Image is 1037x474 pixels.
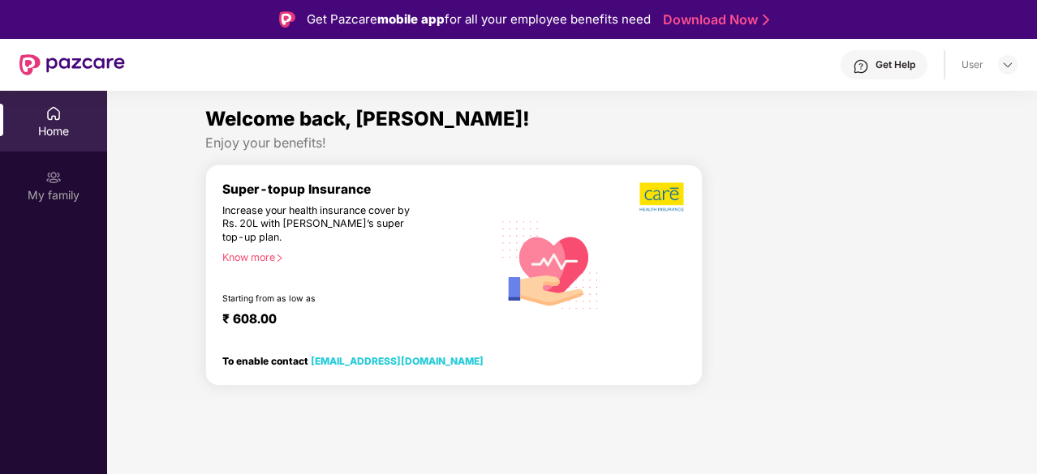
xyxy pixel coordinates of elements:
[1001,58,1014,71] img: svg+xml;base64,PHN2ZyBpZD0iRHJvcGRvd24tMzJ4MzIiIHhtbG5zPSJodHRwOi8vd3d3LnczLm9yZy8yMDAwL3N2ZyIgd2...
[853,58,869,75] img: svg+xml;base64,PHN2ZyBpZD0iSGVscC0zMngzMiIgeG1sbnM9Imh0dHA6Ly93d3cudzMub3JnLzIwMDAvc3ZnIiB3aWR0aD...
[222,311,476,331] div: ₹ 608.00
[377,11,445,27] strong: mobile app
[663,11,764,28] a: Download Now
[222,251,483,263] div: Know more
[45,169,62,186] img: svg+xml;base64,PHN2ZyB3aWR0aD0iMjAiIGhlaWdodD0iMjAiIHZpZXdCb3g9IjAgMCAyMCAyMCIgZmlsbD0ibm9uZSIgeG...
[222,293,424,305] div: Starting from as low as
[311,355,484,367] a: [EMAIL_ADDRESS][DOMAIN_NAME]
[222,355,484,366] div: To enable contact
[763,11,769,28] img: Stroke
[222,181,493,197] div: Super-topup Insurance
[222,204,423,245] div: Increase your health insurance cover by Rs. 20L with [PERSON_NAME]’s super top-up plan.
[876,58,915,71] div: Get Help
[205,135,939,152] div: Enjoy your benefits!
[307,10,651,29] div: Get Pazcare for all your employee benefits need
[639,181,686,212] img: b5dec4f62d2307b9de63beb79f102df3.png
[275,254,284,263] span: right
[19,54,125,75] img: New Pazcare Logo
[279,11,295,28] img: Logo
[205,107,530,130] span: Welcome back, [PERSON_NAME]!
[962,58,983,71] div: User
[493,205,609,322] img: svg+xml;base64,PHN2ZyB4bWxucz0iaHR0cDovL3d3dy53My5vcmcvMjAwMC9zdmciIHhtbG5zOnhsaW5rPSJodHRwOi8vd3...
[45,105,62,122] img: svg+xml;base64,PHN2ZyBpZD0iSG9tZSIgeG1sbnM9Imh0dHA6Ly93d3cudzMub3JnLzIwMDAvc3ZnIiB3aWR0aD0iMjAiIG...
